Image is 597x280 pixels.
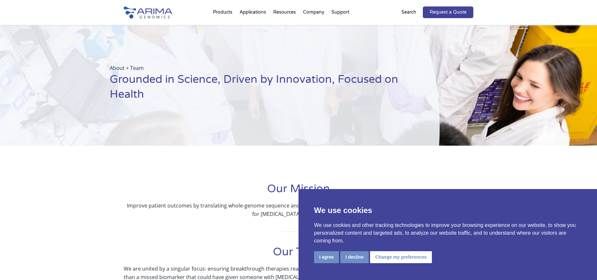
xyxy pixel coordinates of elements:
[124,201,473,218] p: Improve patient outcomes by translating whole-genome sequence and structure information into the ...
[370,251,432,263] button: Change my preferences
[124,6,172,18] img: Arima-Genomics-logo
[401,8,416,17] p: Search
[124,245,473,264] h1: Our Team
[314,221,581,245] p: We use cookies and other tracking technologies to improve your browsing experience on our website...
[340,251,369,263] button: I decline
[110,72,407,107] h1: Grounded in Science, Driven by Innovation, Focused on Health
[314,251,339,263] button: I agree
[110,64,407,72] p: About + Team
[314,205,581,216] p: We use cookies
[423,6,473,18] a: Request a Quote
[124,182,473,201] h1: Our Mission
